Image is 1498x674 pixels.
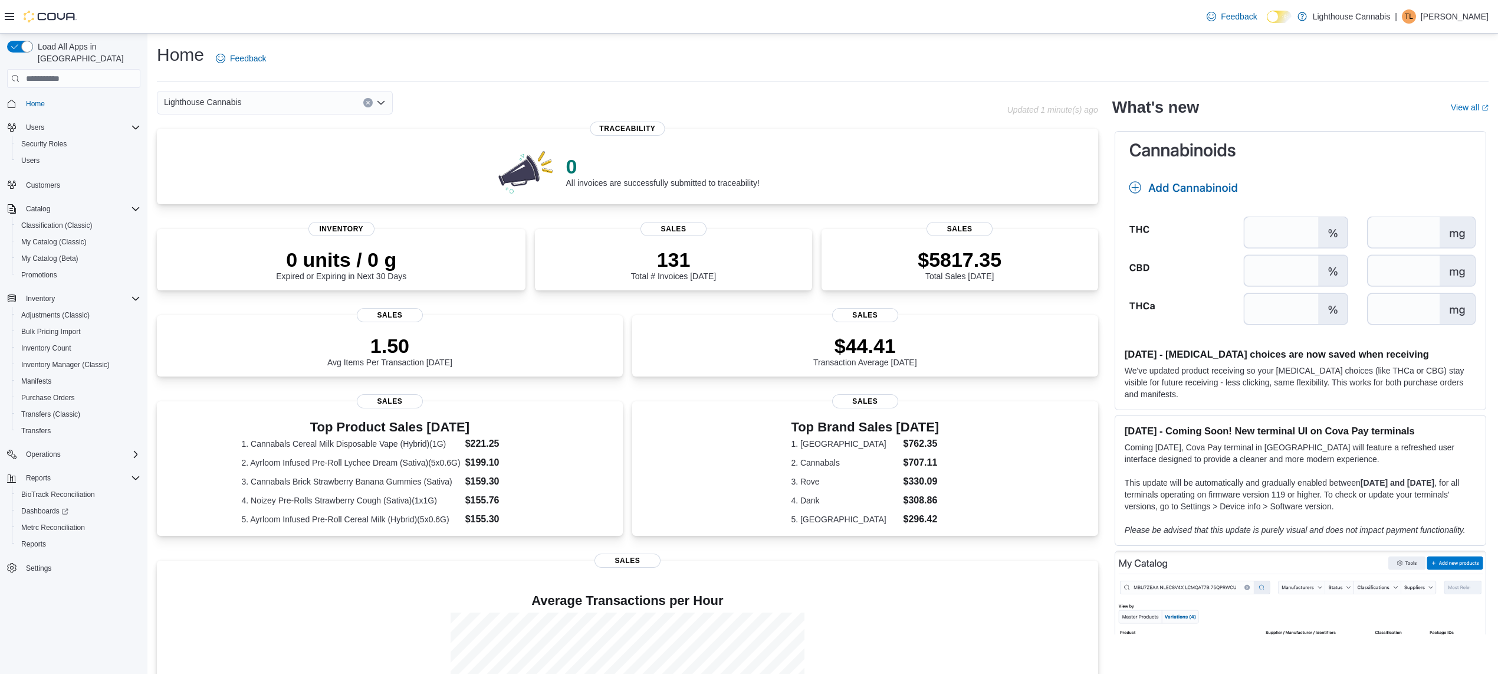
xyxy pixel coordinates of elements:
[17,153,140,168] span: Users
[21,471,55,485] button: Reports
[1202,5,1262,28] a: Feedback
[1267,11,1292,23] input: Dark Mode
[813,334,917,367] div: Transaction Average [DATE]
[21,490,95,499] span: BioTrack Reconciliation
[17,308,140,322] span: Adjustments (Classic)
[12,307,145,323] button: Adjustments (Classic)
[17,487,140,502] span: BioTrack Reconciliation
[21,343,71,353] span: Inventory Count
[17,325,140,339] span: Bulk Pricing Import
[465,475,538,489] dd: $159.30
[12,323,145,340] button: Bulk Pricing Import
[1221,11,1257,22] span: Feedback
[17,521,140,535] span: Metrc Reconciliation
[918,248,1001,271] p: $5817.35
[566,155,760,178] p: 0
[1481,104,1489,112] svg: External link
[12,340,145,356] button: Inventory Count
[17,424,140,438] span: Transfers
[12,503,145,519] a: Dashboards
[12,250,145,267] button: My Catalog (Beta)
[2,470,145,486] button: Reports
[17,537,140,551] span: Reports
[12,519,145,536] button: Metrc Reconciliation
[17,504,140,518] span: Dashboards
[1007,105,1098,114] p: Updated 1 minute(s) ago
[1125,348,1476,360] h3: [DATE] - [MEDICAL_DATA] choices are now saved when receiving
[376,98,386,107] button: Open list of options
[903,493,939,508] dd: $308.86
[327,334,452,358] p: 1.50
[17,153,44,168] a: Users
[1405,9,1413,24] span: TL
[21,120,49,135] button: Users
[241,457,460,469] dt: 2. Ayrloom Infused Pre-Roll Lychee Dream (Sativa)(5x0.6G)
[21,292,60,306] button: Inventory
[1451,103,1489,112] a: View allExternal link
[813,334,917,358] p: $44.41
[17,341,140,355] span: Inventory Count
[230,53,266,64] span: Feedback
[26,204,50,214] span: Catalog
[17,341,76,355] a: Inventory Count
[17,268,140,282] span: Promotions
[566,155,760,188] div: All invoices are successfully submitted to traceability!
[17,537,51,551] a: Reports
[12,423,145,439] button: Transfers
[17,374,140,388] span: Manifests
[12,356,145,373] button: Inventory Manager (Classic)
[631,248,716,271] p: 131
[21,310,90,320] span: Adjustments (Classic)
[12,136,145,152] button: Security Roles
[465,437,538,451] dd: $221.25
[2,560,145,577] button: Settings
[21,156,40,165] span: Users
[12,390,145,406] button: Purchase Orders
[21,139,67,149] span: Security Roles
[26,450,61,459] span: Operations
[357,394,423,408] span: Sales
[1125,441,1476,465] p: Coming [DATE], Cova Pay terminal in [GEOGRAPHIC_DATA] will feature a refreshed user interface des...
[17,137,140,151] span: Security Roles
[21,561,56,575] a: Settings
[832,308,898,322] span: Sales
[21,377,51,386] span: Manifests
[12,373,145,390] button: Manifests
[241,420,538,434] h3: Top Product Sales [DATE]
[594,554,661,568] span: Sales
[17,391,80,405] a: Purchase Orders
[21,539,46,549] span: Reports
[21,506,68,516] span: Dashboards
[12,486,145,503] button: BioTrack Reconciliation
[17,308,94,322] a: Adjustments (Classic)
[791,513,898,525] dt: 5. [GEOGRAPHIC_DATA]
[21,202,55,216] button: Catalog
[357,308,423,322] span: Sales
[791,457,898,469] dt: 2. Cannabals
[640,222,707,236] span: Sales
[276,248,406,271] p: 0 units / 0 g
[26,473,51,483] span: Reports
[21,177,140,192] span: Customers
[2,446,145,463] button: Operations
[33,41,140,64] span: Load All Apps in [GEOGRAPHIC_DATA]
[21,292,140,306] span: Inventory
[308,222,374,236] span: Inventory
[17,504,73,518] a: Dashboards
[276,248,406,281] div: Expired or Expiring in Next 30 Days
[26,181,60,190] span: Customers
[791,495,898,506] dt: 4. Dank
[12,267,145,283] button: Promotions
[241,495,460,506] dt: 4. Noizey Pre-Rolls Strawberry Cough (Sativa)(1x1G)
[21,96,140,111] span: Home
[24,11,77,22] img: Cova
[21,360,110,369] span: Inventory Manager (Classic)
[164,95,242,109] span: Lighthouse Cannabis
[17,218,97,233] a: Classification (Classic)
[1361,478,1434,487] strong: [DATE] and [DATE]
[1313,9,1391,24] p: Lighthouse Cannabis
[26,99,45,109] span: Home
[2,95,145,112] button: Home
[241,438,460,450] dt: 1. Cannabals Cereal Milk Disposable Vape (Hybrid)(1G)
[21,237,87,247] span: My Catalog (Classic)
